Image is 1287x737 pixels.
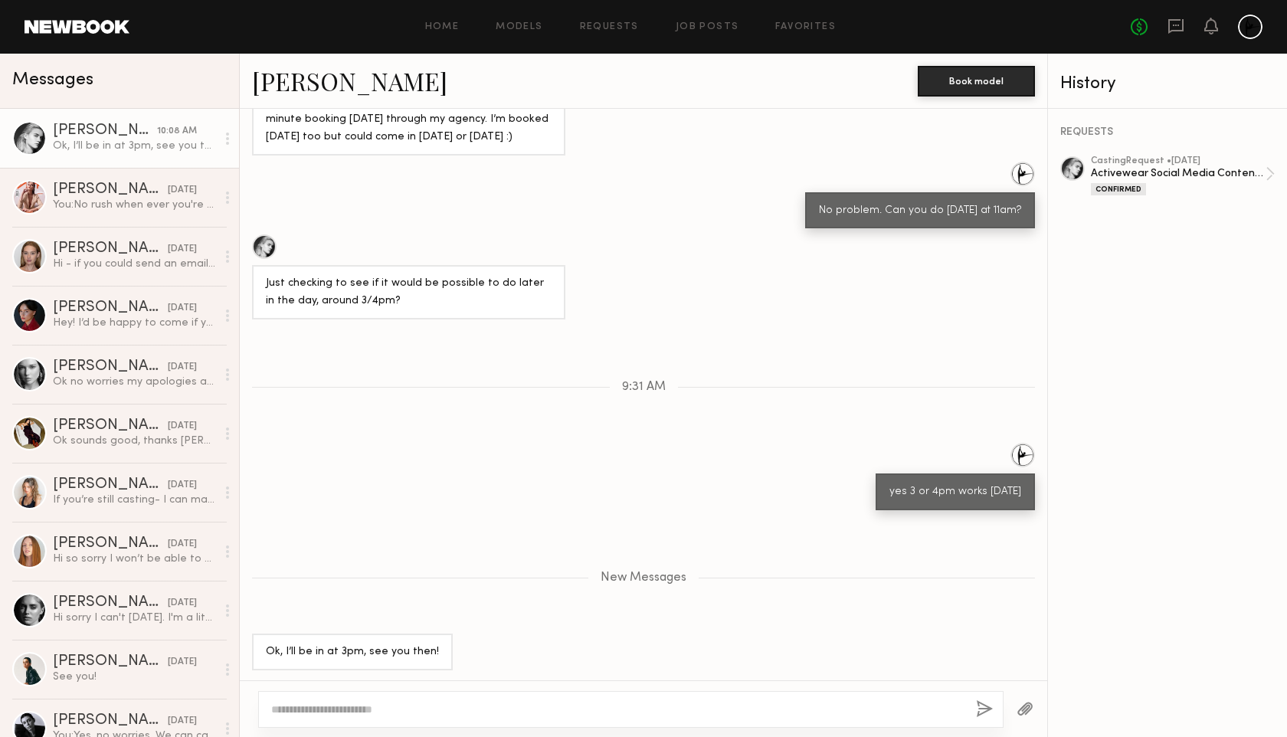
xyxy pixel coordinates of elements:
[53,316,216,330] div: Hey! I’d be happy to come if you contact my agent [PERSON_NAME][EMAIL_ADDRESS][DOMAIN_NAME]
[1060,75,1275,93] div: History
[1091,183,1146,195] div: Confirmed
[425,22,460,32] a: Home
[775,22,836,32] a: Favorites
[157,124,197,139] div: 10:08 AM
[168,419,197,434] div: [DATE]
[918,74,1035,87] a: Book model
[53,418,168,434] div: [PERSON_NAME]
[1091,166,1266,181] div: Activewear Social Media Content Shoot
[53,257,216,271] div: Hi - if you could send an email to [PERSON_NAME][EMAIL_ADDRESS][DOMAIN_NAME] she can set up a tim...
[168,183,197,198] div: [DATE]
[1060,127,1275,138] div: REQUESTS
[889,483,1021,501] div: yes 3 or 4pm works [DATE]
[252,64,447,97] a: [PERSON_NAME]
[266,93,552,146] div: Hi! So sorry I did not make it in [DATE]- I got a last minute booking [DATE] through my agency. I...
[168,537,197,552] div: [DATE]
[53,300,168,316] div: [PERSON_NAME]
[168,596,197,611] div: [DATE]
[53,241,168,257] div: [PERSON_NAME]
[918,66,1035,97] button: Book model
[168,655,197,670] div: [DATE]
[168,714,197,729] div: [DATE]
[53,552,216,566] div: Hi so sorry I won’t be able to make it [DATE]. I had something come up.
[53,477,168,493] div: [PERSON_NAME]
[53,493,216,507] div: If you’re still casting- I can make time to come [DATE]?
[168,242,197,257] div: [DATE]
[53,670,216,684] div: See you!
[53,182,168,198] div: [PERSON_NAME]
[1091,156,1266,166] div: casting Request • [DATE]
[53,595,168,611] div: [PERSON_NAME]
[601,572,686,585] span: New Messages
[496,22,542,32] a: Models
[168,360,197,375] div: [DATE]
[53,434,216,448] div: Ok sounds good, thanks [PERSON_NAME]!!
[580,22,639,32] a: Requests
[266,275,552,310] div: Just checking to see if it would be possible to do later in the day, around 3/4pm?
[622,381,666,394] span: 9:31 AM
[53,198,216,212] div: You: No rush when ever you're available I wiud like to have you come in person if possible
[676,22,739,32] a: Job Posts
[53,375,216,389] div: Ok no worries my apologies again! Work took longer than expected… Let’s stay in touch and thank y...
[53,713,168,729] div: [PERSON_NAME]
[53,611,216,625] div: Hi sorry I can't [DATE]. I'm a little under the weather [DATE]
[53,536,168,552] div: [PERSON_NAME]
[53,123,157,139] div: [PERSON_NAME]
[53,654,168,670] div: [PERSON_NAME]
[53,139,216,153] div: Ok, I’ll be in at 3pm, see you then!
[12,71,93,89] span: Messages
[266,644,439,661] div: Ok, I’ll be in at 3pm, see you then!
[53,359,168,375] div: [PERSON_NAME]
[819,202,1021,220] div: No problem. Can you do [DATE] at 11am?
[1091,156,1275,195] a: castingRequest •[DATE]Activewear Social Media Content ShootConfirmed
[168,301,197,316] div: [DATE]
[168,478,197,493] div: [DATE]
